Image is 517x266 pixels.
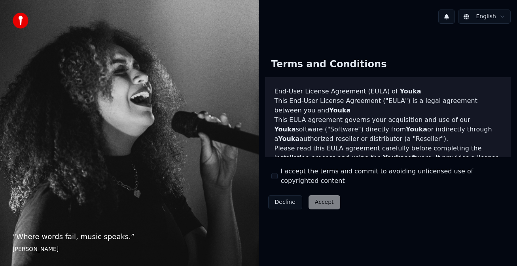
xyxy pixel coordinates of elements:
[400,87,421,95] span: Youka
[13,245,246,253] footer: [PERSON_NAME]
[275,125,296,133] span: Youka
[275,144,502,182] p: Please read this EULA agreement carefully before completing the installation process and using th...
[13,231,246,242] p: “ Where words fail, music speaks. ”
[278,135,299,142] span: Youka
[265,52,393,77] div: Terms and Conditions
[275,96,502,115] p: This End-User License Agreement ("EULA") is a legal agreement between you and
[13,13,28,28] img: youka
[329,106,350,114] span: Youka
[383,154,404,161] span: Youka
[275,115,502,144] p: This EULA agreement governs your acquisition and use of our software ("Software") directly from o...
[281,167,505,186] label: I accept the terms and commit to avoiding unlicensed use of copyrighted content
[268,195,302,209] button: Decline
[406,125,427,133] span: Youka
[275,87,502,96] h3: End-User License Agreement (EULA) of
